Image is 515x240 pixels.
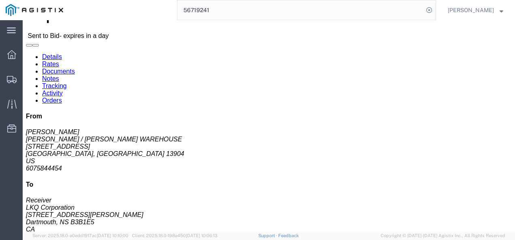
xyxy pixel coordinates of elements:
input: Search for shipment number, reference number [177,0,423,20]
iframe: FS Legacy Container [23,20,515,232]
span: Copyright © [DATE]-[DATE] Agistix Inc., All Rights Reserved [381,232,505,239]
a: Support [258,233,279,238]
span: Client: 2025.18.0-198a450 [132,233,217,238]
a: Feedback [278,233,299,238]
span: [DATE] 10:06:13 [186,233,217,238]
span: Nathan Seeley [448,6,494,15]
img: logo [6,4,63,16]
button: [PERSON_NAME] [447,5,504,15]
span: Server: 2025.18.0-a0edd1917ac [32,233,128,238]
span: [DATE] 10:10:00 [97,233,128,238]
